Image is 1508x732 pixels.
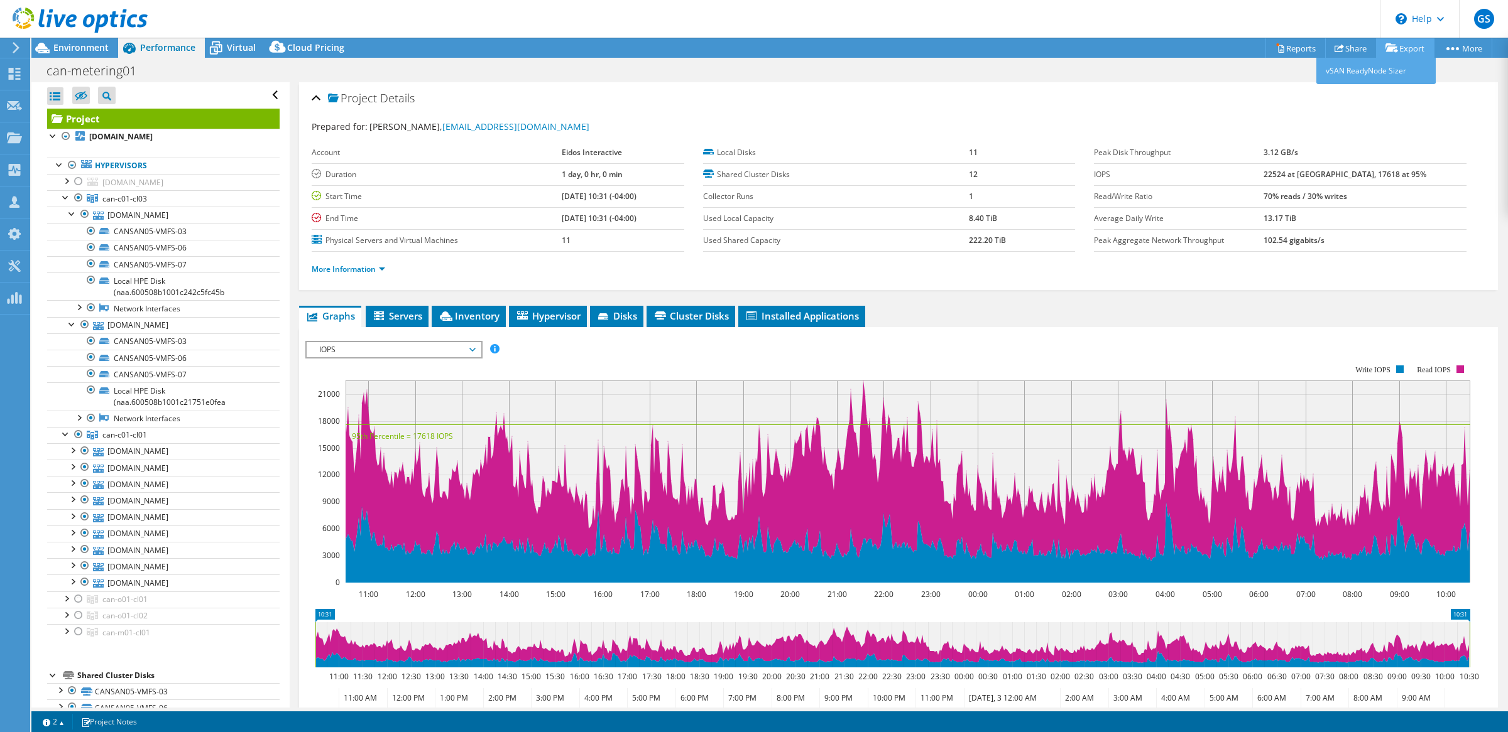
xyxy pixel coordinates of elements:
[1243,671,1262,682] text: 06:00
[594,671,613,682] text: 16:30
[762,671,782,682] text: 20:00
[47,476,280,492] a: [DOMAIN_NAME]
[546,589,565,600] text: 15:00
[1171,671,1190,682] text: 04:30
[53,41,109,53] span: Environment
[618,671,637,682] text: 17:00
[1094,168,1264,181] label: IOPS
[703,212,970,225] label: Used Local Capacity
[47,174,280,190] a: [DOMAIN_NAME]
[858,671,878,682] text: 22:00
[47,574,280,591] a: [DOMAIN_NAME]
[642,671,662,682] text: 17:30
[406,589,425,600] text: 12:00
[1387,671,1407,682] text: 09:00
[1264,169,1426,180] b: 22524 at [GEOGRAPHIC_DATA], 17618 at 95%
[47,558,280,574] a: [DOMAIN_NAME]
[47,608,280,624] a: can-o01-cl02
[515,309,581,322] span: Hypervisor
[734,589,753,600] text: 19:00
[1315,671,1335,682] text: 07:30
[1051,671,1070,682] text: 02:00
[562,213,637,223] b: [DATE] 10:31 (-04:00)
[500,589,519,600] text: 14:00
[47,382,280,410] a: Local HPE Disk (naa.600508b1001c21751e0fea
[780,589,800,600] text: 20:00
[359,589,378,600] text: 11:00
[1376,38,1434,58] a: Export
[47,411,280,427] a: Network Interfaces
[47,240,280,256] a: CANSAN05-VMFS-06
[449,671,469,682] text: 13:30
[1436,589,1456,600] text: 10:00
[1474,9,1494,29] span: GS
[322,523,340,534] text: 6000
[322,550,340,561] text: 3000
[1267,671,1287,682] text: 06:30
[47,366,280,382] a: CANSAN05-VMFS-07
[47,350,280,366] a: CANSAN05-VMFS-06
[1015,589,1034,600] text: 01:00
[882,671,902,682] text: 22:30
[1418,365,1451,374] text: Read IOPS
[442,121,589,132] a: [EMAIL_ADDRESS][DOMAIN_NAME]
[372,309,422,322] span: Servers
[1460,671,1479,682] text: 10:30
[47,256,280,272] a: CANSAN05-VMFS-07
[318,443,340,453] text: 15000
[47,683,280,699] a: CANSAN05-VMFS-03
[498,671,517,682] text: 14:30
[666,671,686,682] text: 18:00
[47,624,280,640] a: can-m01-cl01
[312,264,385,274] a: More Information
[312,146,562,159] label: Account
[1291,671,1311,682] text: 07:00
[47,158,280,174] a: Hypervisors
[968,589,988,600] text: 00:00
[1265,38,1326,58] a: Reports
[1434,38,1492,58] a: More
[562,191,637,202] b: [DATE] 10:31 (-04:00)
[322,496,340,507] text: 9000
[562,147,622,158] b: Eidos Interactive
[1363,671,1383,682] text: 08:30
[47,542,280,558] a: [DOMAIN_NAME]
[703,190,970,203] label: Collector Runs
[329,671,349,682] text: 11:00
[474,671,493,682] text: 14:00
[593,589,613,600] text: 16:00
[969,235,1006,245] b: 222.20 TiB
[369,121,589,132] span: [PERSON_NAME],
[703,168,970,181] label: Shared Cluster Disks
[312,190,562,203] label: Start Time
[328,92,377,105] span: Project
[1099,671,1118,682] text: 03:00
[596,309,637,322] span: Disks
[47,460,280,476] a: [DOMAIN_NAME]
[1147,671,1166,682] text: 04:00
[522,671,541,682] text: 15:00
[1123,671,1142,682] text: 03:30
[1062,589,1081,600] text: 02:00
[1094,234,1264,247] label: Peak Aggregate Network Throughput
[969,169,978,180] b: 12
[312,168,562,181] label: Duration
[312,212,562,225] label: End Time
[102,627,150,638] span: can-m01-cl01
[89,131,153,142] b: [DOMAIN_NAME]
[969,191,973,202] b: 1
[102,177,163,188] span: [DOMAIN_NAME]
[378,671,397,682] text: 12:00
[703,234,970,247] label: Used Shared Capacity
[312,121,368,132] label: Prepared for:
[714,671,733,682] text: 19:00
[687,589,706,600] text: 18:00
[703,146,970,159] label: Local Disks
[305,309,355,322] span: Graphs
[1156,589,1175,600] text: 04:00
[921,589,941,600] text: 23:00
[1435,671,1455,682] text: 10:00
[562,169,623,180] b: 1 day, 0 hr, 0 min
[47,129,280,145] a: [DOMAIN_NAME]
[425,671,445,682] text: 13:00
